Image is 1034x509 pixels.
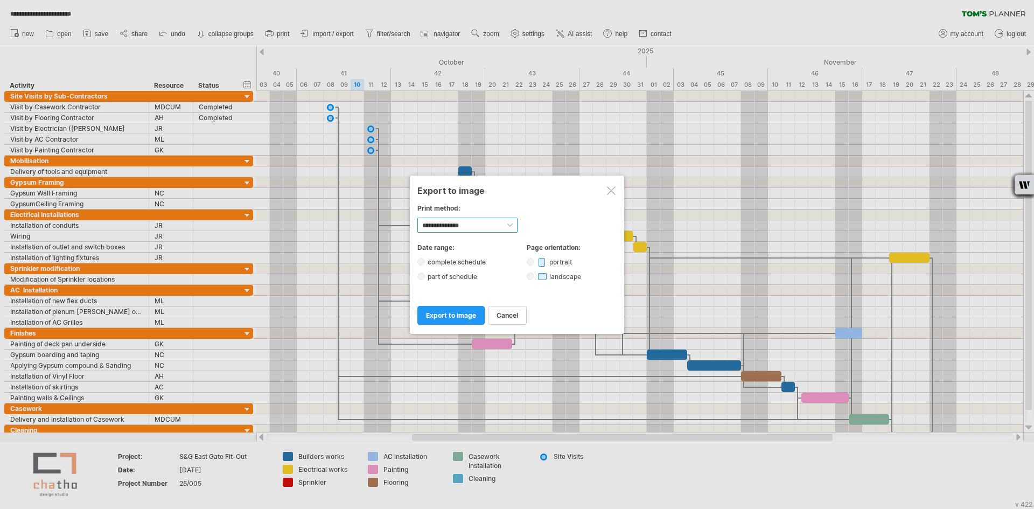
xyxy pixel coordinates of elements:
[534,258,581,266] label: portrait
[417,185,617,196] div: Export to image
[488,306,527,325] a: cancel
[534,273,590,281] label: landscape
[417,306,485,325] a: export to image
[417,204,460,212] strong: Print method:
[417,243,455,252] strong: Date range:
[527,243,581,252] strong: Page orientation:
[425,258,495,266] label: complete schedule
[426,311,476,319] span: export to image
[425,273,486,281] label: part of schedule
[497,311,518,319] span: cancel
